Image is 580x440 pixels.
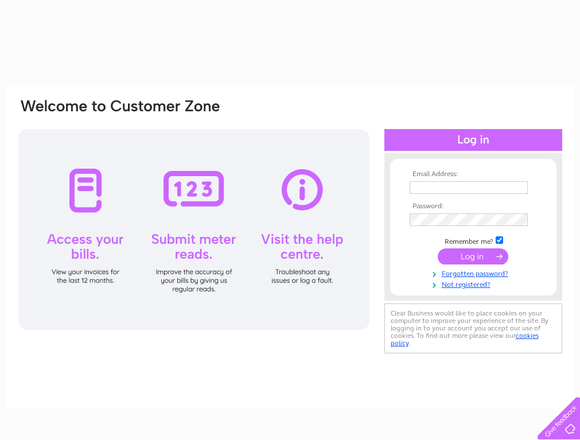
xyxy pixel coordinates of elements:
[384,303,562,353] div: Clear Business would like to place cookies on your computer to improve your experience of the sit...
[407,170,540,178] th: Email Address:
[438,248,508,264] input: Submit
[410,267,540,278] a: Forgotten password?
[407,235,540,246] td: Remember me?
[391,332,539,347] a: cookies policy
[410,278,540,289] a: Not registered?
[407,203,540,211] th: Password:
